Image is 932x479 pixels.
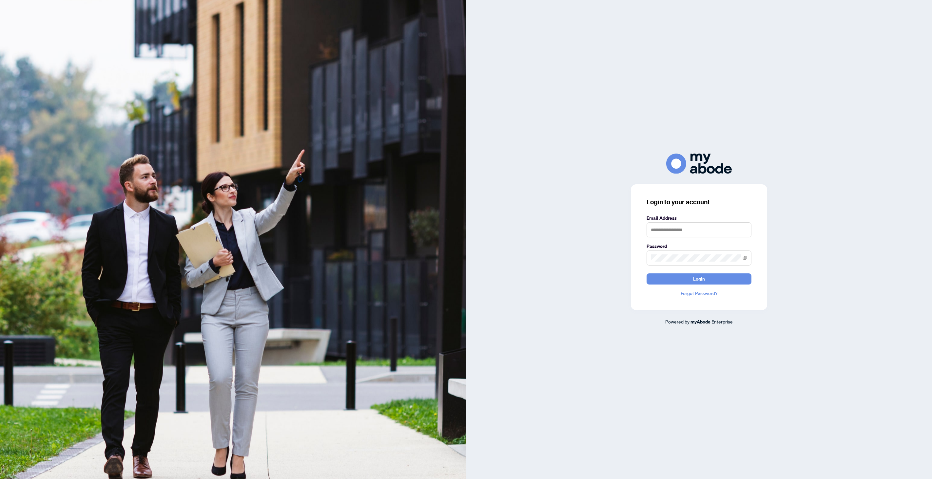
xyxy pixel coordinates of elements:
[690,318,710,325] a: myAbode
[666,154,732,174] img: ma-logo
[647,273,751,285] button: Login
[665,319,689,324] span: Powered by
[647,197,751,207] h3: Login to your account
[693,274,705,284] span: Login
[711,319,733,324] span: Enterprise
[743,256,747,260] span: eye-invisible
[647,214,751,222] label: Email Address
[647,243,751,250] label: Password
[647,290,751,297] a: Forgot Password?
